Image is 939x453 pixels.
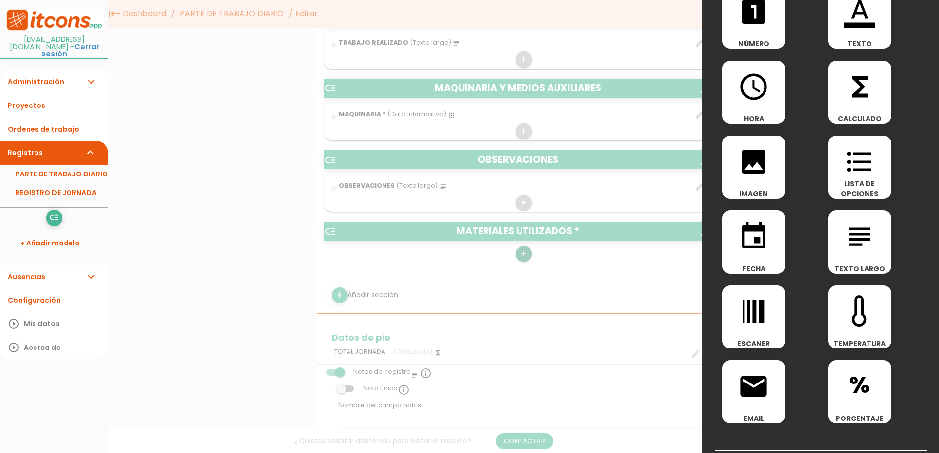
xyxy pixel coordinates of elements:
i: email [738,371,769,402]
i: image [738,146,769,177]
span: CALCULADO [828,114,891,124]
span: HORA [722,114,785,124]
span: TEMPERATURA [828,339,891,348]
span: TEXTO LARGO [828,264,891,274]
span: LISTA DE OPCIONES [828,179,891,199]
span: NÚMERO [722,39,785,49]
i: line_weight [738,296,769,327]
span: PORCENTAJE [828,414,891,423]
i: format_list_bulleted [844,146,875,177]
i: event [738,221,769,252]
span: FECHA [722,264,785,274]
span: IMAGEN [722,189,785,199]
span: TEXTO [828,39,891,49]
i: subject [844,221,875,252]
i: functions [844,71,875,103]
span: % [828,360,891,402]
i: access_time [738,71,769,103]
span: EMAIL [722,414,785,423]
span: ESCANER [722,339,785,348]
